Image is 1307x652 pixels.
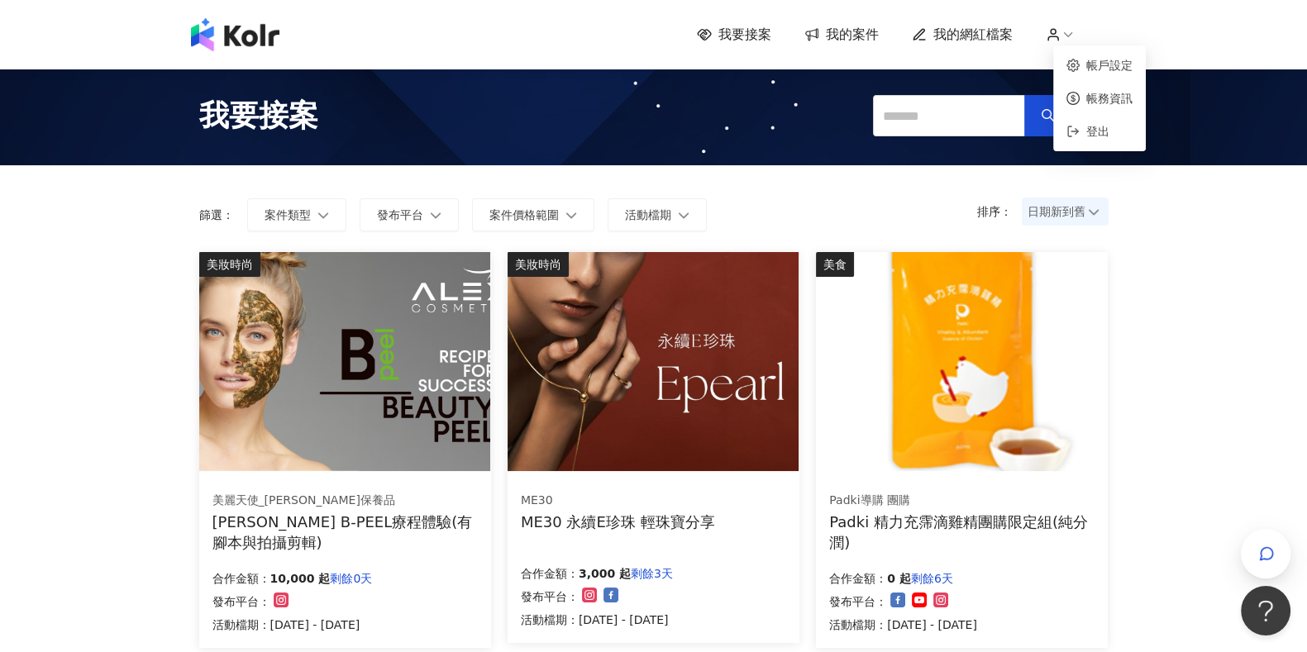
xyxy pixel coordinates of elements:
div: 美麗天使_[PERSON_NAME]保養品 [212,493,477,509]
button: 搜尋 [1024,95,1109,136]
p: 活動檔期：[DATE] - [DATE] [521,610,673,630]
div: 美食 [816,252,854,277]
div: [PERSON_NAME] B-PEEL療程體驗(有腳本與拍攝剪輯) [212,512,478,553]
iframe: Help Scout Beacon - Open [1241,586,1290,635]
span: 我要接案 [718,26,771,44]
p: 篩選： [199,208,234,221]
span: 案件類型 [265,208,311,221]
div: Padki 精力充霈滴雞精團購限定組(純分潤) [829,512,1095,553]
span: 日期新到舊 [1028,199,1103,224]
div: Padki導購 團購 [829,493,1094,509]
img: ME30 永續E珍珠 系列輕珠寶 [508,252,799,471]
img: logo [191,18,279,51]
a: 我的案件 [804,26,879,44]
div: ME30 永續E珍珠 輕珠寶分享 [521,512,715,532]
button: 發布平台 [360,198,459,231]
span: 我的網紅檔案 [933,26,1013,44]
span: 登出 [1086,125,1109,138]
p: 發布平台： [521,587,579,607]
span: search [1041,108,1056,123]
div: 美妝時尚 [508,252,569,277]
p: 活動檔期：[DATE] - [DATE] [829,615,977,635]
button: 案件價格範圍 [472,198,594,231]
img: Padki 精力充霈滴雞精(團購限定組) [816,252,1107,471]
img: ALEX B-PEEL療程 [199,252,490,471]
span: 活動檔期 [625,208,671,221]
button: 案件類型 [247,198,346,231]
span: 我的案件 [826,26,879,44]
p: 剩餘6天 [911,569,953,588]
span: 我要接案 [199,95,318,136]
p: 發布平台： [829,592,887,612]
p: 排序： [977,205,1022,218]
a: 帳務資訊 [1086,92,1133,105]
a: 我要接案 [697,26,771,44]
p: 剩餘3天 [631,564,673,583]
p: 活動檔期：[DATE] - [DATE] [212,615,373,635]
div: ME30 [521,493,715,509]
a: 我的網紅檔案 [912,26,1013,44]
p: 10,000 起 [270,569,331,588]
p: 合作金額： [521,564,579,583]
p: 合作金額： [212,569,270,588]
div: 美妝時尚 [199,252,260,277]
p: 剩餘0天 [330,569,372,588]
p: 發布平台： [212,592,270,612]
span: 案件價格範圍 [489,208,559,221]
p: 0 起 [887,569,911,588]
p: 合作金額： [829,569,887,588]
a: 帳戶設定 [1086,59,1133,72]
button: 活動檔期 [608,198,707,231]
span: 發布平台 [377,208,423,221]
p: 3,000 起 [579,564,631,583]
